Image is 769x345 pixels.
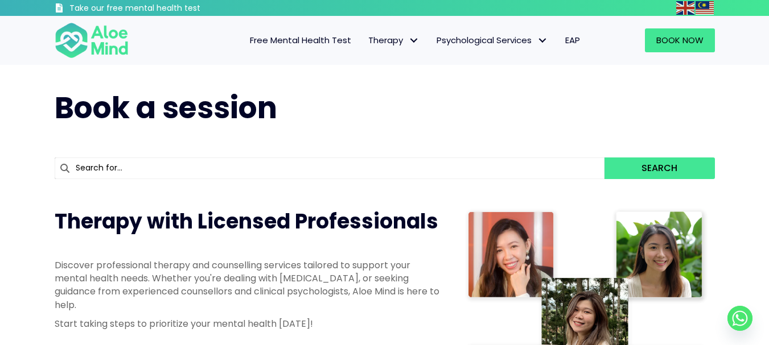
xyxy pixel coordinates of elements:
a: Psychological ServicesPsychological Services: submenu [428,28,557,52]
nav: Menu [143,28,589,52]
span: Psychological Services: submenu [534,32,551,49]
a: TherapyTherapy: submenu [360,28,428,52]
span: Therapy [368,34,420,46]
p: Start taking steps to prioritize your mental health [DATE]! [55,317,442,330]
a: Book Now [645,28,715,52]
img: en [676,1,694,15]
img: Aloe mind Logo [55,22,129,59]
a: English [676,1,696,14]
a: EAP [557,28,589,52]
span: Psychological Services [437,34,548,46]
p: Discover professional therapy and counselling services tailored to support your mental health nee... [55,259,442,311]
span: Book a session [55,87,277,128]
h3: Take our free mental health test [69,3,261,14]
a: Malay [696,1,715,14]
a: Whatsapp [727,306,752,331]
span: EAP [565,34,580,46]
img: ms [696,1,714,15]
span: Free Mental Health Test [250,34,351,46]
a: Take our free mental health test [55,3,261,16]
button: Search [604,157,714,179]
span: Therapy with Licensed Professionals [55,207,438,236]
a: Free Mental Health Test [241,28,360,52]
span: Book Now [656,34,704,46]
input: Search for... [55,157,605,179]
span: Therapy: submenu [406,32,422,49]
